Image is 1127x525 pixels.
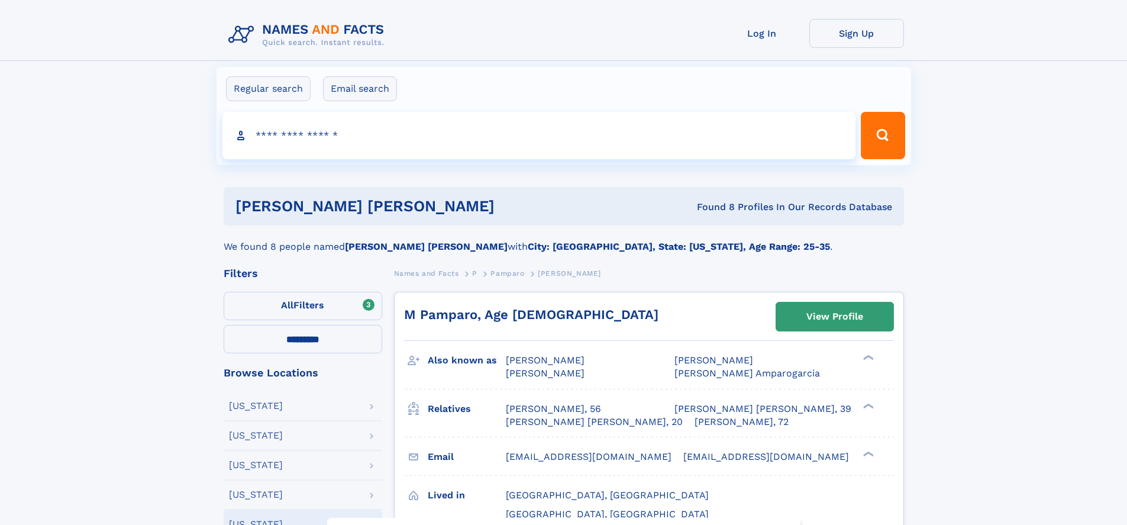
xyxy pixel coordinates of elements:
[428,485,506,505] h3: Lived in
[224,368,382,378] div: Browse Locations
[860,450,874,458] div: ❯
[506,489,709,501] span: [GEOGRAPHIC_DATA], [GEOGRAPHIC_DATA]
[674,355,753,366] span: [PERSON_NAME]
[776,302,893,331] a: View Profile
[404,307,658,322] a: M Pamparo, Age [DEMOGRAPHIC_DATA]
[472,266,477,281] a: P
[490,266,524,281] a: Pamparo
[394,266,459,281] a: Names and Facts
[860,354,874,362] div: ❯
[235,199,596,214] h1: [PERSON_NAME] [PERSON_NAME]
[229,401,283,411] div: [US_STATE]
[809,19,904,48] a: Sign Up
[224,226,904,254] div: We found 8 people named with .
[428,350,506,371] h3: Also known as
[229,431,283,440] div: [US_STATE]
[224,268,382,279] div: Filters
[472,269,477,278] span: P
[596,201,892,214] div: Found 8 Profiles In Our Records Database
[226,76,311,101] label: Regular search
[506,508,709,520] span: [GEOGRAPHIC_DATA], [GEOGRAPHIC_DATA]
[224,19,394,51] img: Logo Names and Facts
[323,76,397,101] label: Email search
[506,355,585,366] span: [PERSON_NAME]
[683,451,849,462] span: [EMAIL_ADDRESS][DOMAIN_NAME]
[715,19,809,48] a: Log In
[860,402,874,410] div: ❯
[506,368,585,379] span: [PERSON_NAME]
[345,241,508,252] b: [PERSON_NAME] [PERSON_NAME]
[674,368,820,379] span: [PERSON_NAME] Amparogarcia
[490,269,524,278] span: Pamparo
[695,416,789,429] a: [PERSON_NAME], 72
[229,490,283,500] div: [US_STATE]
[224,292,382,320] label: Filters
[428,399,506,419] h3: Relatives
[528,241,830,252] b: City: [GEOGRAPHIC_DATA], State: [US_STATE], Age Range: 25-35
[861,112,905,159] button: Search Button
[222,112,856,159] input: search input
[428,447,506,467] h3: Email
[506,402,601,416] a: [PERSON_NAME], 56
[229,460,283,470] div: [US_STATE]
[281,299,293,311] span: All
[674,402,851,416] a: [PERSON_NAME] [PERSON_NAME], 39
[806,303,863,330] div: View Profile
[506,451,671,462] span: [EMAIL_ADDRESS][DOMAIN_NAME]
[506,416,683,429] a: [PERSON_NAME] [PERSON_NAME], 20
[538,269,601,278] span: [PERSON_NAME]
